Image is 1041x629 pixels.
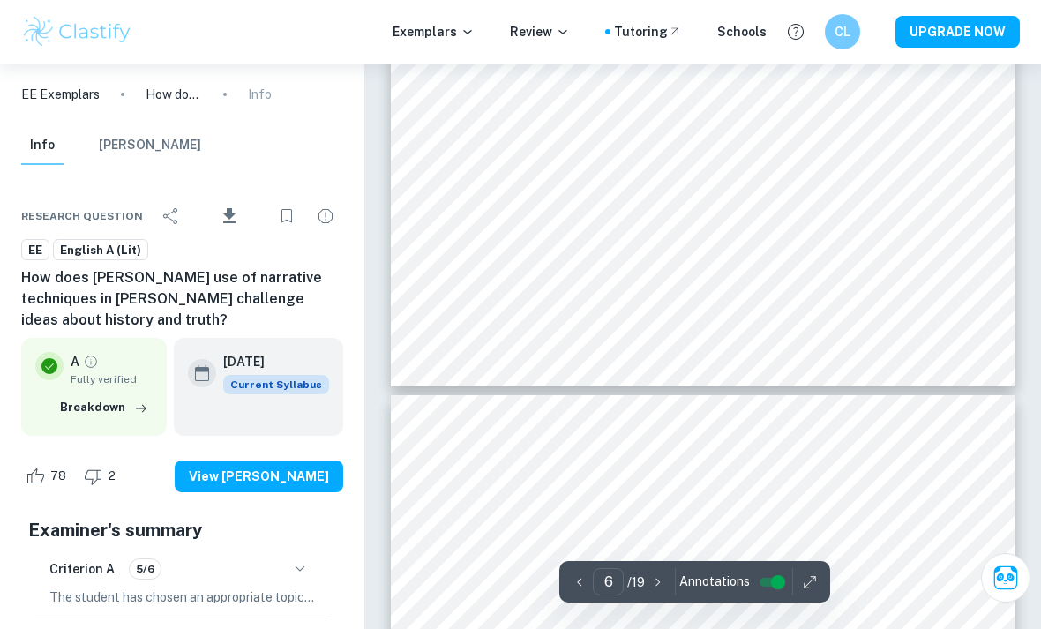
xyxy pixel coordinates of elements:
[248,85,272,104] p: Info
[833,22,853,41] h6: CL
[21,14,133,49] img: Clastify logo
[146,85,202,104] p: How does [PERSON_NAME] use of narrative techniques in [PERSON_NAME] challenge ideas about history...
[56,394,153,421] button: Breakdown
[22,242,49,259] span: EE
[981,553,1030,603] button: Ask Clai
[49,559,115,579] h6: Criterion A
[99,126,201,165] button: [PERSON_NAME]
[83,354,99,370] a: Grade fully verified
[614,22,682,41] a: Tutoring
[21,267,343,331] h6: How does [PERSON_NAME] use of narrative techniques in [PERSON_NAME] challenge ideas about history...
[269,198,304,234] div: Bookmark
[223,375,329,394] div: This exemplar is based on the current syllabus. Feel free to refer to it for inspiration/ideas wh...
[21,239,49,261] a: EE
[510,22,570,41] p: Review
[71,352,79,371] p: A
[717,22,767,41] a: Schools
[154,198,189,234] div: Share
[99,468,125,485] span: 2
[895,16,1020,48] button: UPGRADE NOW
[49,588,315,607] p: The student has chosen an appropriate topic for their essay, focusing on narrative techniques in ...
[21,126,64,165] button: Info
[679,573,750,591] span: Annotations
[21,208,143,224] span: Research question
[21,462,76,490] div: Like
[79,462,125,490] div: Dislike
[28,517,336,543] h5: Examiner's summary
[175,461,343,492] button: View [PERSON_NAME]
[21,85,100,104] a: EE Exemplars
[53,239,148,261] a: English A (Lit)
[54,242,147,259] span: English A (Lit)
[130,561,161,577] span: 5/6
[192,193,266,239] div: Download
[41,468,76,485] span: 78
[781,17,811,47] button: Help and Feedback
[393,22,475,41] p: Exemplars
[308,198,343,234] div: Report issue
[825,14,860,49] button: CL
[627,573,645,592] p: / 19
[223,352,315,371] h6: [DATE]
[223,375,329,394] span: Current Syllabus
[71,371,153,387] span: Fully verified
